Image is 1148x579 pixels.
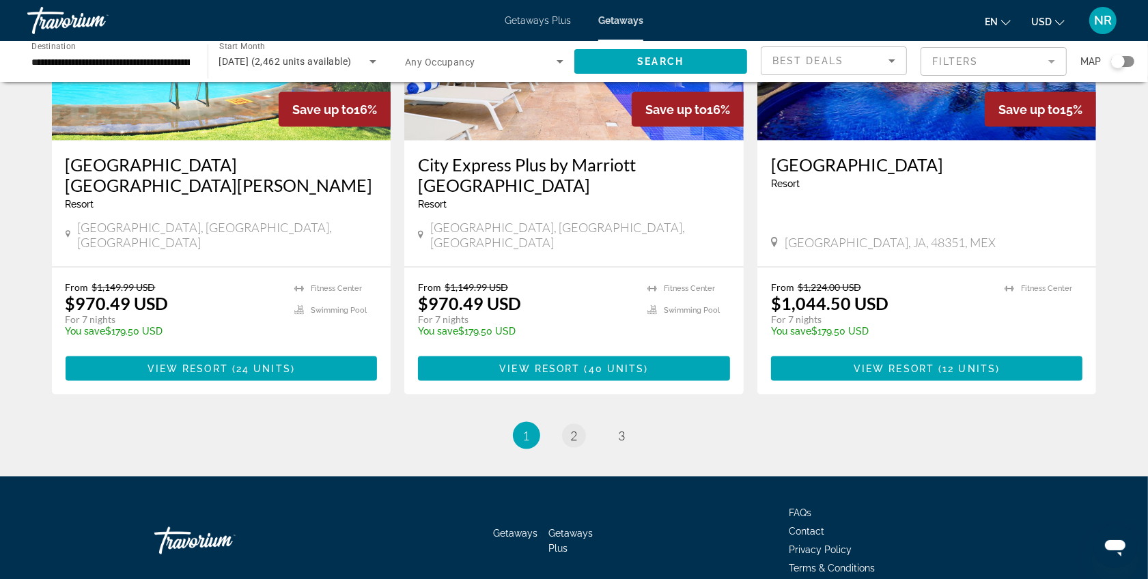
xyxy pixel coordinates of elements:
[493,528,537,539] a: Getaways
[499,363,580,374] span: View Resort
[580,363,648,374] span: ( )
[505,15,571,26] a: Getaways Plus
[772,55,843,66] span: Best Deals
[1093,524,1137,568] iframe: Button to launch messaging window
[236,363,291,374] span: 24 units
[664,306,720,315] span: Swimming Pool
[66,281,89,293] span: From
[664,284,715,293] span: Fitness Center
[66,293,169,313] p: $970.49 USD
[445,281,508,293] span: $1,149.99 USD
[619,428,626,443] span: 3
[771,154,1083,175] a: [GEOGRAPHIC_DATA]
[1021,284,1072,293] span: Fitness Center
[148,363,228,374] span: View Resort
[418,281,441,293] span: From
[292,102,354,117] span: Save up to
[418,326,634,337] p: $179.50 USD
[1085,6,1121,35] button: User Menu
[418,313,634,326] p: For 7 nights
[418,154,730,195] a: City Express Plus by Marriott [GEOGRAPHIC_DATA]
[571,428,578,443] span: 2
[311,306,367,315] span: Swimming Pool
[1031,16,1052,27] span: USD
[418,356,730,381] button: View Resort(40 units)
[66,199,94,210] span: Resort
[66,356,378,381] button: View Resort(24 units)
[574,49,748,74] button: Search
[66,326,281,337] p: $179.50 USD
[154,520,291,561] a: Travorium
[789,507,812,518] a: FAQs
[789,544,852,555] a: Privacy Policy
[66,154,378,195] a: [GEOGRAPHIC_DATA] [GEOGRAPHIC_DATA][PERSON_NAME]
[771,281,794,293] span: From
[523,428,530,443] span: 1
[418,326,458,337] span: You save
[998,102,1060,117] span: Save up to
[77,220,377,250] span: [GEOGRAPHIC_DATA], [GEOGRAPHIC_DATA], [GEOGRAPHIC_DATA]
[418,293,521,313] p: $970.49 USD
[798,281,861,293] span: $1,224.00 USD
[985,16,998,27] span: en
[942,363,996,374] span: 12 units
[405,57,475,68] span: Any Occupancy
[1080,52,1101,71] span: Map
[219,56,352,67] span: [DATE] (2,462 units available)
[66,326,106,337] span: You save
[785,235,996,250] span: [GEOGRAPHIC_DATA], JA, 48351, MEX
[645,102,707,117] span: Save up to
[52,422,1097,449] nav: Pagination
[1031,12,1065,31] button: Change currency
[772,53,895,69] mat-select: Sort by
[219,42,265,52] span: Start Month
[418,199,447,210] span: Resort
[1094,14,1112,27] span: NR
[771,356,1083,381] button: View Resort(12 units)
[548,528,593,554] a: Getaways Plus
[934,363,1000,374] span: ( )
[771,326,811,337] span: You save
[66,313,281,326] p: For 7 nights
[92,281,156,293] span: $1,149.99 USD
[771,293,888,313] p: $1,044.50 USD
[771,178,800,189] span: Resort
[921,46,1067,76] button: Filter
[31,42,76,51] span: Destination
[771,313,992,326] p: For 7 nights
[430,220,730,250] span: [GEOGRAPHIC_DATA], [GEOGRAPHIC_DATA], [GEOGRAPHIC_DATA]
[27,3,164,38] a: Travorium
[598,15,643,26] a: Getaways
[789,526,825,537] a: Contact
[279,92,391,127] div: 16%
[632,92,744,127] div: 16%
[985,92,1096,127] div: 15%
[228,363,295,374] span: ( )
[789,563,876,574] a: Terms & Conditions
[637,56,684,67] span: Search
[985,12,1011,31] button: Change language
[311,284,362,293] span: Fitness Center
[589,363,645,374] span: 40 units
[771,326,992,337] p: $179.50 USD
[854,363,934,374] span: View Resort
